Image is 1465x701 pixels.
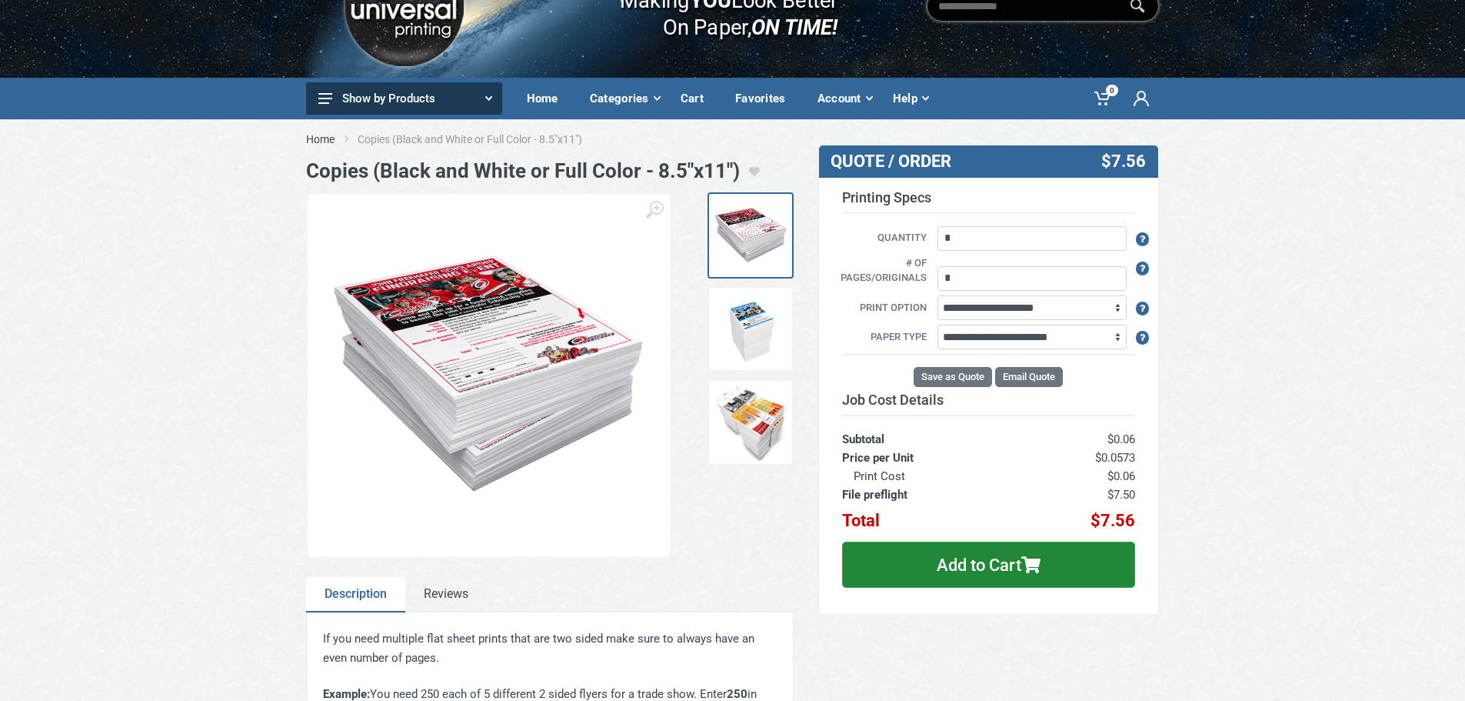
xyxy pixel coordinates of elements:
[751,14,837,40] i: ON TIME!
[306,82,502,115] button: Show by Products
[670,82,724,115] div: Cart
[842,542,1135,588] button: Add to Cart
[842,392,1135,409] h3: Job Cost Details
[914,367,992,387] button: Save as Quote
[712,384,789,461] img: Copies
[842,449,1023,467] th: Price per Unit
[1095,451,1135,465] span: $0.0573
[306,132,1160,147] nav: breadcrumb
[306,132,335,147] a: Home
[306,159,740,183] h1: Copies (Black and White or Full Color - 8.5"x11")
[831,152,1034,172] h3: QUOTE / ORDER
[1084,78,1123,119] a: 0
[323,687,370,701] strong: Example:
[842,189,1135,214] h3: Printing Specs
[724,78,807,119] a: Favorites
[831,329,935,346] label: Paper Type
[831,230,935,247] label: Quantity
[712,197,789,274] img: Flyers
[1107,469,1135,483] span: $0.06
[1106,85,1118,96] span: 0
[807,82,882,115] div: Account
[842,467,1023,486] th: Print Cost
[708,192,794,279] a: Flyers
[1090,511,1135,530] span: $7.56
[708,379,794,466] a: Copies
[842,416,1023,449] th: Subtotal
[405,577,487,613] a: Reviews
[579,82,670,115] div: Categories
[670,78,724,119] a: Cart
[831,300,935,317] label: Print Option
[708,286,794,372] a: Copies
[842,504,1023,530] th: Total
[516,78,579,119] a: Home
[712,291,789,368] img: Copies
[358,132,605,147] li: Copies (Black and White or Full Color - 8.5"x11")
[724,82,807,115] div: Favorites
[882,82,938,115] div: Help
[1107,432,1135,446] span: $0.06
[516,82,579,115] div: Home
[831,255,935,287] label: # of pages/originals
[1101,152,1146,172] span: $7.56
[323,209,655,542] img: Flyers
[306,577,405,613] a: Description
[727,687,747,701] strong: 250
[995,367,1063,387] button: Email Quote
[1107,488,1135,502] span: $7.50
[842,486,1023,504] th: File preflight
